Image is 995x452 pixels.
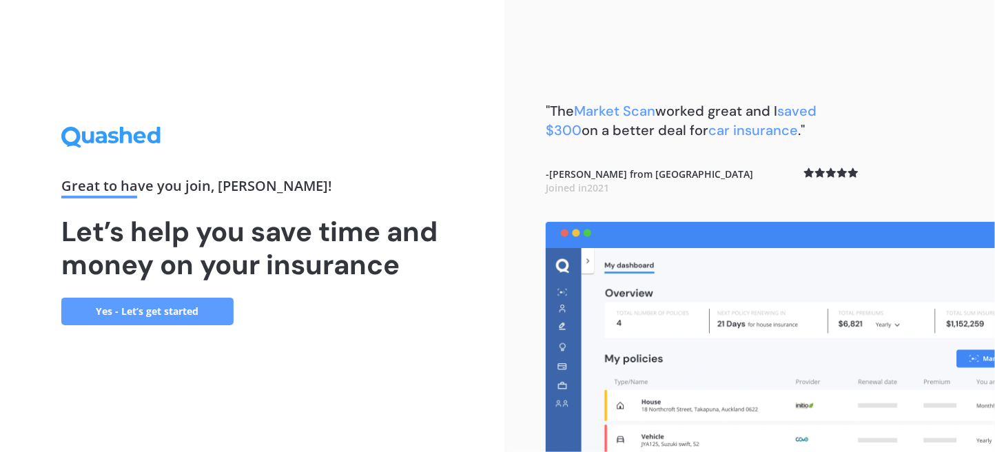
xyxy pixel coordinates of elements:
[546,102,817,139] b: "The worked great and I on a better deal for ."
[546,102,817,139] span: saved $300
[61,215,443,281] h1: Let’s help you save time and money on your insurance
[546,167,753,194] b: - [PERSON_NAME] from [GEOGRAPHIC_DATA]
[574,102,655,120] span: Market Scan
[546,222,995,452] img: dashboard.webp
[61,179,443,198] div: Great to have you join , [PERSON_NAME] !
[61,298,234,325] a: Yes - Let’s get started
[708,121,798,139] span: car insurance
[546,181,609,194] span: Joined in 2021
